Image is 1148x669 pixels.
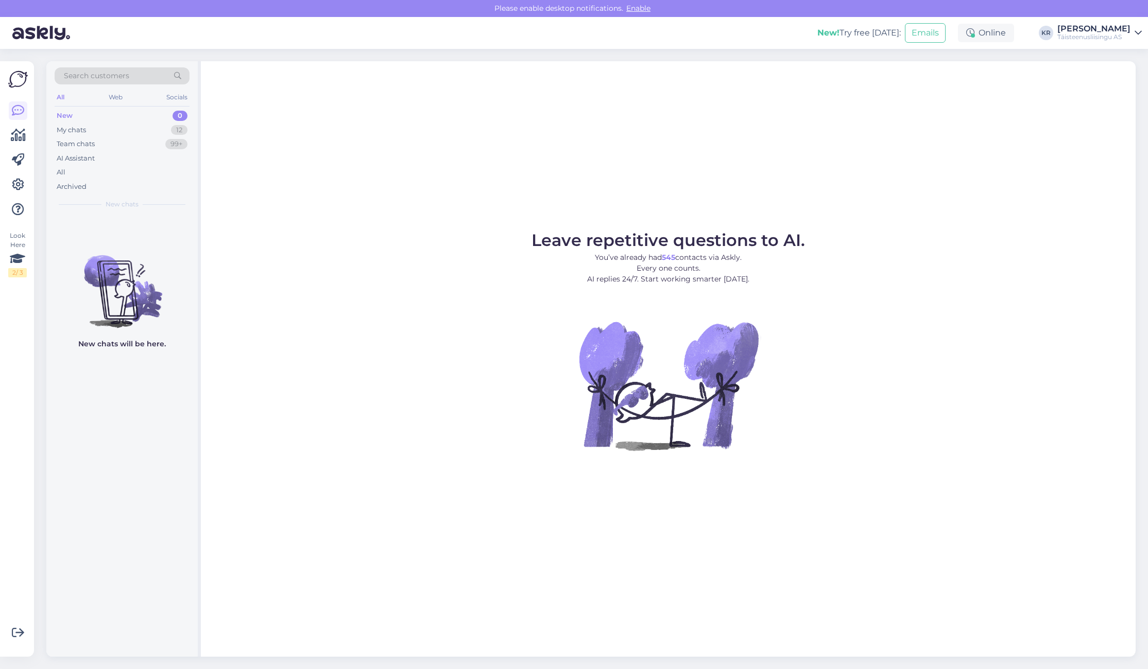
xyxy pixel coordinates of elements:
[78,339,166,349] p: New chats will be here.
[623,4,654,13] span: Enable
[532,230,805,250] span: Leave repetitive questions to AI.
[958,24,1014,42] div: Online
[576,293,761,478] img: No Chat active
[57,167,65,178] div: All
[57,182,87,192] div: Archived
[817,27,901,39] div: Try free [DATE]:
[1039,26,1053,40] div: KR
[905,23,946,43] button: Emails
[8,268,27,277] div: 2 / 3
[57,111,73,121] div: New
[1057,25,1142,41] a: [PERSON_NAME]Täisteenusliisingu AS
[165,139,187,149] div: 99+
[817,28,839,38] b: New!
[8,231,27,277] div: Look Here
[1057,33,1130,41] div: Täisteenusliisingu AS
[532,252,805,285] p: You’ve already had contacts via Askly. Every one counts. AI replies 24/7. Start working smarter [...
[57,125,86,135] div: My chats
[57,153,95,164] div: AI Assistant
[106,200,139,209] span: New chats
[55,91,66,104] div: All
[662,253,675,262] b: 545
[1057,25,1130,33] div: [PERSON_NAME]
[64,71,129,81] span: Search customers
[164,91,190,104] div: Socials
[8,69,28,89] img: Askly Logo
[46,237,198,329] img: No chats
[107,91,125,104] div: Web
[57,139,95,149] div: Team chats
[173,111,187,121] div: 0
[171,125,187,135] div: 12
